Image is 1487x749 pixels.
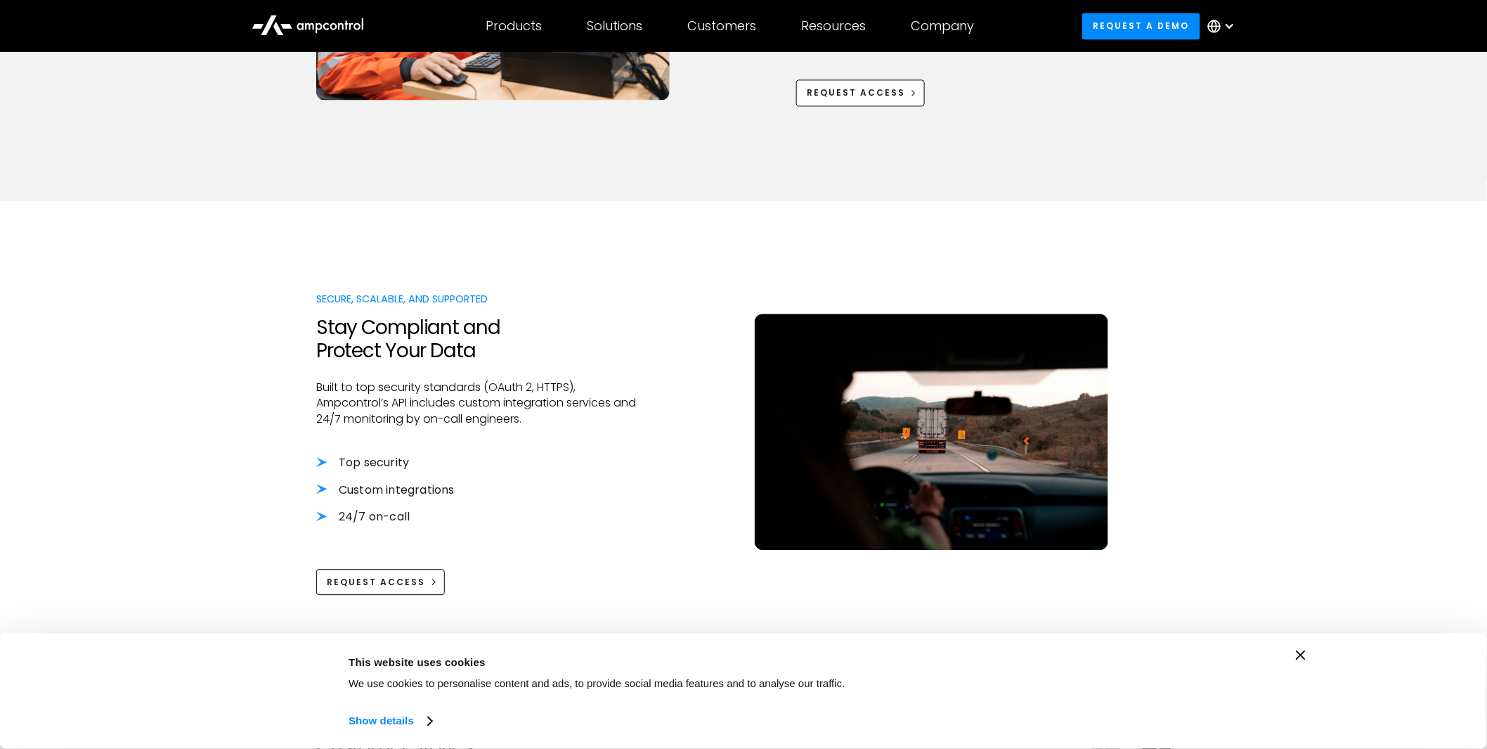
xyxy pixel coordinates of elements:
div: Resources [802,18,866,34]
a: Request Access [316,569,445,595]
div: Solutions [587,18,643,34]
div: Products [486,18,543,34]
div: Customers [688,18,757,34]
a: Request Access [796,79,925,105]
a: Request a demo [1082,13,1200,39]
div: Request Access [807,87,906,99]
button: Close banner [1296,651,1306,660]
p: ‍ [316,525,649,540]
div: Company [911,18,975,34]
button: Okay [1069,651,1270,691]
div: This website uses cookies [349,654,1037,671]
div: Secure, Scalable, and Supported [316,291,649,307]
a: Show details [349,711,431,732]
p: Built to top security standards (OAuth 2, HTTPS), Ampcontrol’s API includes custom integration se... [316,380,649,427]
h2: Stay Compliant and Protect Your Data [316,316,649,363]
li: Top security [316,455,649,470]
img: truck driver on the road [755,314,1108,549]
span: We use cookies to personalise content and ads, to provide social media features and to analyse ou... [349,678,845,690]
div: Request Access [327,576,425,589]
li: 24/7 on-call [316,509,649,525]
li: Custom integrations [316,482,649,498]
